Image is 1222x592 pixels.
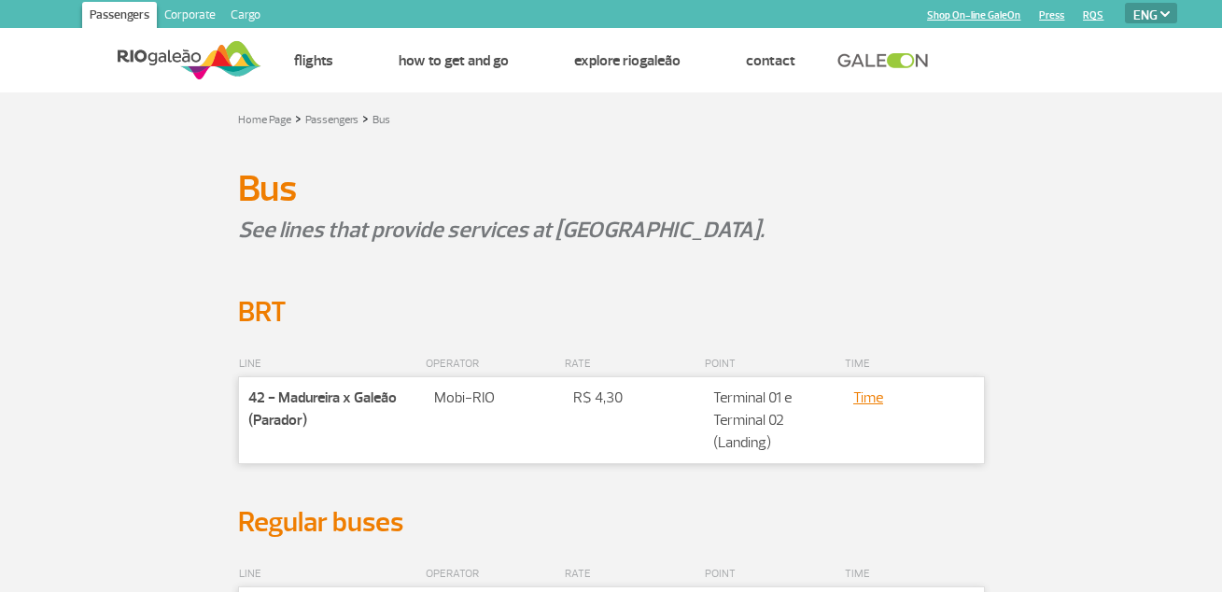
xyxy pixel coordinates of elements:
a: > [362,107,369,129]
p: RATE [565,353,703,375]
p: R$ 4,30 [573,387,695,409]
a: Press [1039,9,1064,21]
p: LINE [239,563,424,585]
h2: BRT [238,295,985,330]
p: TIME [845,353,983,375]
th: POINT [704,562,844,587]
a: Bus [372,113,390,127]
th: RATE [564,562,704,587]
a: How to get and go [399,51,509,70]
a: Time [853,388,883,407]
a: RQS [1083,9,1103,21]
p: TIME [845,563,983,585]
h1: Bus [238,173,985,204]
strong: 42 - Madureira x Galeão (Parador) [248,388,397,430]
h2: Regular buses [238,505,985,540]
p: OPERATOR [426,563,563,585]
a: Flights [294,51,333,70]
th: POINT [704,352,844,377]
p: OPERATOR [426,353,563,375]
td: Terminal 01 e Terminal 02 (Landing) [704,377,844,464]
p: LINE [239,353,424,375]
a: Explore RIOgaleão [574,51,681,70]
a: > [295,107,302,129]
a: Passengers [82,2,157,32]
p: Mobi-RIO [434,387,555,409]
a: Home Page [238,113,291,127]
a: Shop On-line GaleOn [927,9,1020,21]
a: Cargo [223,2,268,32]
a: Passengers [305,113,358,127]
p: See lines that provide services at [GEOGRAPHIC_DATA]. [238,214,985,246]
a: Contact [746,51,795,70]
a: Corporate [157,2,223,32]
